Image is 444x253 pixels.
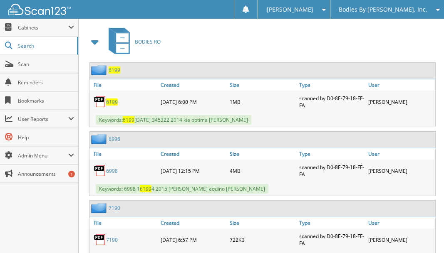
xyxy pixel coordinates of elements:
[339,7,427,12] span: Bodies By [PERSON_NAME], Inc.
[228,231,297,249] div: 722KB
[18,170,74,177] span: Announcements
[18,24,68,31] span: Cabinets
[91,203,109,213] img: folder2.png
[68,171,75,177] div: 1
[366,93,435,111] div: [PERSON_NAME]
[96,184,268,194] span: Keywords: 6998 1 4 2015 [PERSON_NAME] equino [PERSON_NAME]
[91,134,109,144] img: folder2.png
[91,65,109,75] img: folder2.png
[106,236,118,243] a: 7190
[366,162,435,180] div: [PERSON_NAME]
[18,42,73,49] span: Search
[106,167,118,174] a: 6998
[159,93,228,111] div: [DATE] 6:00 PM
[89,79,159,91] a: File
[159,148,228,160] a: Created
[159,231,228,249] div: [DATE] 6:57 PM
[89,148,159,160] a: File
[18,79,74,86] span: Reminders
[18,134,74,141] span: Help
[366,79,435,91] a: User
[228,79,297,91] a: Size
[228,217,297,228] a: Size
[104,25,161,58] a: BODIES RO
[228,148,297,160] a: Size
[109,135,120,142] a: 6998
[159,79,228,91] a: Created
[140,185,151,192] span: 6199
[297,217,366,228] a: Type
[366,148,435,160] a: User
[94,165,106,177] img: PDF.png
[297,79,366,91] a: Type
[109,66,120,74] a: 6199
[228,93,297,111] div: 1MB
[159,162,228,180] div: [DATE] 12:15 PM
[18,115,68,123] span: User Reports
[96,115,251,125] span: Keywords: [DATE] 345322 2014 kia optima [PERSON_NAME]
[94,233,106,246] img: PDF.png
[297,93,366,111] div: scanned by D0-8E-79-18-FF-FA
[89,217,159,228] a: File
[297,148,366,160] a: Type
[18,97,74,104] span: Bookmarks
[123,116,134,123] span: 6199
[267,7,313,12] span: [PERSON_NAME]
[366,217,435,228] a: User
[366,231,435,249] div: [PERSON_NAME]
[8,4,71,15] img: scan123-logo-white.svg
[18,61,74,68] span: Scan
[402,213,444,253] iframe: Chat Widget
[297,162,366,180] div: scanned by D0-8E-79-18-FF-FA
[135,38,161,45] span: BODIES RO
[106,98,118,106] a: 6199
[228,162,297,180] div: 4MB
[94,96,106,108] img: PDF.png
[159,217,228,228] a: Created
[297,231,366,249] div: scanned by D0-8E-79-18-FF-FA
[18,152,68,159] span: Admin Menu
[109,204,120,211] a: 7190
